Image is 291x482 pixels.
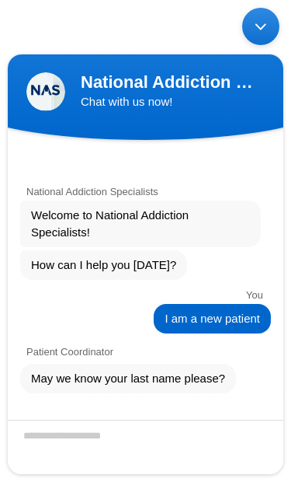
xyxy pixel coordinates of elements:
[8,420,283,474] textarea: Enter your last name
[81,93,253,111] div: Chat with us now!
[20,250,187,280] div: 1755525624146
[26,186,271,197] div: National Addiction Specialists
[81,72,253,93] div: National Addiction Specialists
[26,72,65,110] img: d_814670640_operators_826057000000012003
[242,8,279,45] div: Minimize live chat window
[31,370,225,387] span: May we know your last name please?
[165,310,260,327] span: I am a new patient
[20,201,261,247] div: 1755525624146
[26,289,263,301] div: You
[31,257,176,274] span: How can I help you [DATE]?
[31,207,250,241] span: Welcome to National Addiction Specialists!
[26,346,113,358] div: Patient Coordinator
